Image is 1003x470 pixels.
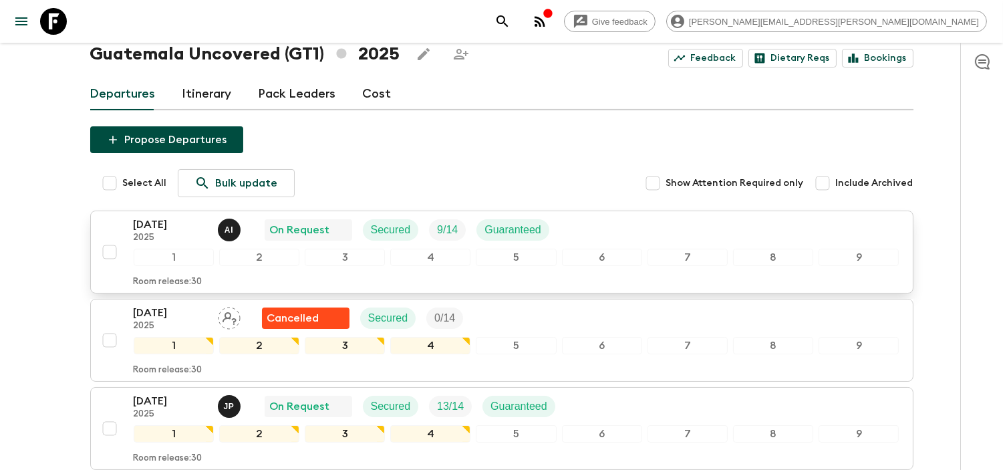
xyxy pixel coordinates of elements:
div: 2 [219,249,299,266]
p: A I [225,225,233,235]
div: 8 [733,425,813,443]
div: 2 [219,425,299,443]
div: 3 [305,249,385,266]
div: 8 [733,249,813,266]
p: Room release: 30 [134,453,202,464]
div: 3 [305,425,385,443]
button: search adventures [489,8,516,35]
span: [PERSON_NAME][EMAIL_ADDRESS][PERSON_NAME][DOMAIN_NAME] [682,17,986,27]
div: 7 [648,337,728,354]
a: Feedback [668,49,743,68]
div: 1 [134,425,214,443]
span: Select All [123,177,167,190]
a: Bulk update [178,169,295,197]
div: 5 [476,425,556,443]
div: 4 [390,337,470,354]
p: Cancelled [267,310,319,326]
span: Alvaro Ixtetela [218,223,243,233]
div: Trip Fill [429,396,472,417]
button: [DATE]2025Assign pack leaderFlash Pack cancellationSecuredTrip Fill123456789Room release:30 [90,299,913,382]
div: 4 [390,249,470,266]
p: Room release: 30 [134,365,202,376]
a: Bookings [842,49,913,68]
span: Include Archived [836,177,913,190]
span: Julio Posadas [218,399,243,410]
div: 4 [390,425,470,443]
div: 5 [476,337,556,354]
button: [DATE]2025Julio PosadasOn RequestSecuredTrip FillGuaranteed123456789Room release:30 [90,387,913,470]
a: Departures [90,78,156,110]
a: Pack Leaders [259,78,336,110]
span: Share this itinerary [448,41,474,68]
p: 2025 [134,409,207,420]
p: On Request [270,222,330,238]
p: Guaranteed [484,222,541,238]
div: 9 [819,249,899,266]
span: Give feedback [585,17,655,27]
p: 2025 [134,321,207,332]
div: Flash Pack cancellation [262,308,349,329]
a: Cost [363,78,392,110]
a: Itinerary [182,78,232,110]
div: Secured [363,219,419,241]
p: Secured [368,310,408,326]
p: Guaranteed [490,398,547,415]
div: Trip Fill [426,308,463,329]
button: AI [218,219,243,241]
button: JP [218,395,243,418]
p: Secured [371,222,411,238]
div: 2 [219,337,299,354]
p: [DATE] [134,305,207,321]
div: Secured [363,396,419,417]
a: Dietary Reqs [748,49,837,68]
p: 9 / 14 [437,222,458,238]
p: [DATE] [134,217,207,233]
div: Trip Fill [429,219,466,241]
button: [DATE]2025Alvaro IxtetelaOn RequestSecuredTrip FillGuaranteed123456789Room release:30 [90,211,913,293]
div: 5 [476,249,556,266]
h1: Guatemala Uncovered (GT1) 2025 [90,41,400,68]
div: 1 [134,337,214,354]
div: 8 [733,337,813,354]
p: Room release: 30 [134,277,202,287]
span: Show Attention Required only [666,177,804,190]
p: 13 / 14 [437,398,464,415]
div: 6 [562,425,642,443]
p: 2025 [134,233,207,243]
div: 7 [648,425,728,443]
div: 7 [648,249,728,266]
p: Secured [371,398,411,415]
div: Secured [360,308,416,329]
button: menu [8,8,35,35]
p: [DATE] [134,393,207,409]
div: 9 [819,337,899,354]
div: 3 [305,337,385,354]
a: Give feedback [564,11,656,32]
div: 6 [562,249,642,266]
div: 9 [819,425,899,443]
p: On Request [270,398,330,415]
div: [PERSON_NAME][EMAIL_ADDRESS][PERSON_NAME][DOMAIN_NAME] [666,11,987,32]
span: Assign pack leader [218,311,241,322]
p: Bulk update [216,175,278,191]
div: 6 [562,337,642,354]
div: 1 [134,249,214,266]
p: J P [224,401,235,412]
button: Propose Departures [90,126,243,153]
button: Edit this itinerary [410,41,437,68]
p: 0 / 14 [434,310,455,326]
